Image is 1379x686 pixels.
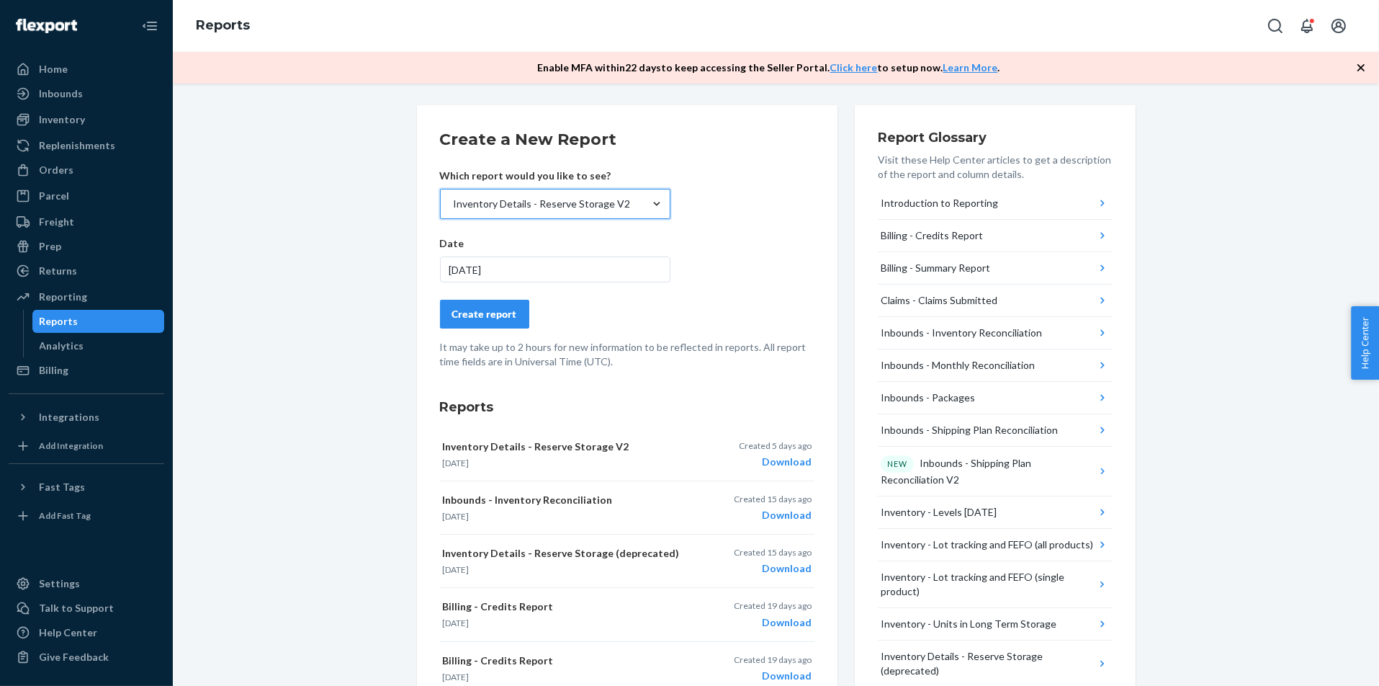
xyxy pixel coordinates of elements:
[443,618,470,628] time: [DATE]
[443,600,686,614] p: Billing - Credits Report
[881,228,983,243] div: Billing - Credits Report
[443,440,686,454] p: Inventory Details - Reserve Storage V2
[734,669,812,683] div: Download
[9,159,164,182] a: Orders
[943,61,998,73] a: Learn More
[440,300,529,329] button: Create report
[878,220,1113,252] button: Billing - Credits Report
[39,138,115,153] div: Replenishments
[881,505,997,520] div: Inventory - Levels [DATE]
[881,196,998,210] div: Introduction to Reporting
[878,608,1113,641] button: Inventory - Units in Long Term Storage
[878,496,1113,529] button: Inventory - Levels [DATE]
[440,588,814,641] button: Billing - Credits Report[DATE]Created 19 days agoDownload
[734,600,812,612] p: Created 19 days ago
[878,447,1113,496] button: NEWInbounds - Shipping Plan Reconciliation V2
[9,476,164,499] button: Fast Tags
[40,339,84,353] div: Analytics
[878,187,1113,220] button: Introduction to Reporting
[878,349,1113,382] button: Inbounds - Monthly Reconciliation
[39,480,85,494] div: Fast Tags
[443,672,470,682] time: [DATE]
[9,210,164,233] a: Freight
[734,546,812,558] p: Created 15 days ago
[40,314,78,329] div: Reports
[739,440,812,452] p: Created 5 days ago
[443,546,686,561] p: Inventory Details - Reserve Storage (deprecated)
[878,153,1113,182] p: Visit these Help Center articles to get a description of the report and column details.
[739,455,812,469] div: Download
[9,406,164,429] button: Integrations
[881,423,1058,437] div: Inbounds - Shipping Plan Reconciliation
[878,252,1113,285] button: Billing - Summary Report
[734,508,812,522] div: Download
[32,334,165,357] a: Analytics
[878,285,1113,317] button: Claims - Claims Submitted
[9,646,164,669] button: Give Feedback
[830,61,878,73] a: Click here
[878,529,1113,561] button: Inventory - Lot tracking and FEFO (all products)
[9,184,164,208] a: Parcel
[39,601,114,615] div: Talk to Support
[878,561,1113,608] button: Inventory - Lot tracking and FEFO (single product)
[1293,12,1321,40] button: Open notifications
[196,17,250,33] a: Reports
[39,215,74,229] div: Freight
[9,572,164,595] a: Settings
[881,261,990,275] div: Billing - Summary Report
[39,239,61,254] div: Prep
[39,264,77,278] div: Returns
[9,435,164,458] a: Add Integration
[9,235,164,258] a: Prep
[881,391,975,405] div: Inbounds - Packages
[454,197,631,211] div: Inventory Details - Reserve Storage V2
[440,340,814,369] p: It may take up to 2 hours for new information to be reflected in reports. All report time fields ...
[9,621,164,644] a: Help Center
[39,410,99,424] div: Integrations
[878,382,1113,414] button: Inbounds - Packages
[39,112,85,127] div: Inventory
[734,493,812,505] p: Created 15 days ago
[440,398,814,416] h3: Reports
[881,358,1035,373] div: Inbounds - Monthly Reconciliation
[39,650,109,664] div: Give Feedback
[440,128,814,151] h2: Create a New Report
[1351,306,1379,380] button: Help Center
[452,307,517,321] div: Create report
[878,128,1113,147] h3: Report Glossary
[39,62,68,76] div: Home
[881,326,1042,340] div: Inbounds - Inventory Reconciliation
[32,310,165,333] a: Reports
[1261,12,1290,40] button: Open Search Box
[135,12,164,40] button: Close Navigation
[440,535,814,588] button: Inventory Details - Reserve Storage (deprecated)[DATE]Created 15 days agoDownload
[39,576,80,591] div: Settings
[9,134,164,157] a: Replenishments
[881,538,1093,552] div: Inventory - Lot tracking and FEFO (all products)
[443,654,686,668] p: Billing - Credits Report
[734,561,812,576] div: Download
[39,163,73,177] div: Orders
[9,108,164,131] a: Inventory
[9,359,164,382] a: Billing
[881,455,1096,487] div: Inbounds - Shipping Plan Reconciliation V2
[440,169,670,183] p: Which report would you like to see?
[39,86,83,101] div: Inbounds
[39,363,68,378] div: Billing
[734,615,812,630] div: Download
[9,597,164,620] a: Talk to Support
[881,570,1095,599] div: Inventory - Lot tracking and FEFO (single product)
[443,458,470,468] time: [DATE]
[39,290,87,304] div: Reporting
[9,285,164,308] a: Reporting
[9,259,164,282] a: Returns
[881,293,997,308] div: Claims - Claims Submitted
[881,649,1095,678] div: Inventory Details - Reserve Storage (deprecated)
[184,5,261,47] ol: breadcrumbs
[887,458,907,470] p: NEW
[9,504,164,527] a: Add Fast Tag
[734,654,812,666] p: Created 19 days ago
[443,564,470,575] time: [DATE]
[9,58,164,81] a: Home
